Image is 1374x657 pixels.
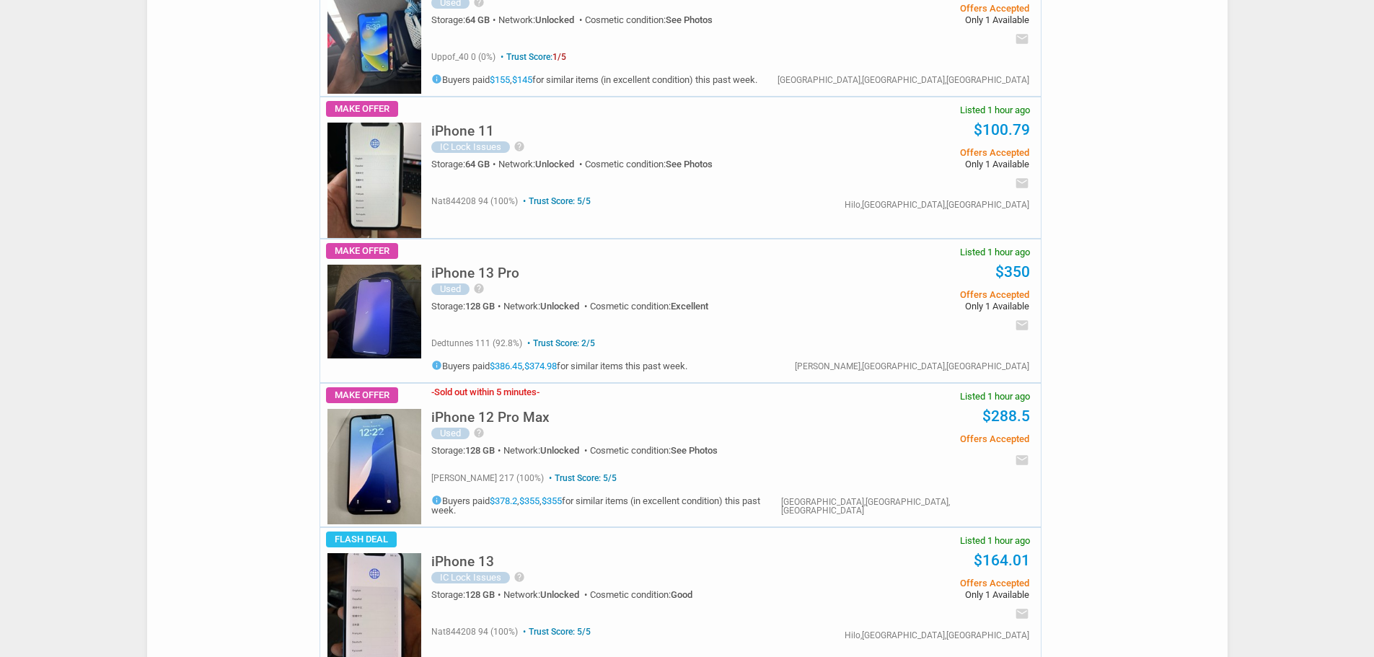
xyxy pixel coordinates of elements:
[845,631,1029,640] div: Hilo,[GEOGRAPHIC_DATA],[GEOGRAPHIC_DATA]
[431,446,503,455] div: Storage:
[327,123,421,238] img: s-l225.jpg
[431,15,498,25] div: Storage:
[995,263,1030,281] a: $350
[552,52,566,62] span: 1/5
[465,14,490,25] span: 64 GB
[666,159,713,169] span: See Photos
[431,266,519,280] h5: iPhone 13 Pro
[524,360,557,371] a: $374.98
[327,265,421,358] img: s-l225.jpg
[666,14,713,25] span: See Photos
[1015,453,1029,467] i: email
[671,589,692,600] span: Good
[465,301,495,312] span: 128 GB
[590,590,692,599] div: Cosmetic condition:
[431,495,442,506] i: info
[431,74,757,84] h5: Buyers paid , for similar items (in excellent condition) this past week.
[431,301,503,311] div: Storage:
[795,362,1029,371] div: [PERSON_NAME],[GEOGRAPHIC_DATA],[GEOGRAPHIC_DATA]
[431,338,522,348] span: dedtunnes 111 (92.8%)
[542,495,562,506] a: $355
[327,409,421,524] img: s-l225.jpg
[845,200,1029,209] div: Hilo,[GEOGRAPHIC_DATA],[GEOGRAPHIC_DATA]
[960,105,1030,115] span: Listed 1 hour ago
[811,4,1029,13] span: Offers Accepted
[431,74,442,84] i: info
[431,410,550,424] h5: iPhone 12 Pro Max
[974,121,1030,138] a: $100.79
[503,301,590,311] div: Network:
[514,571,525,583] i: help
[503,446,590,455] div: Network:
[778,76,1029,84] div: [GEOGRAPHIC_DATA],[GEOGRAPHIC_DATA],[GEOGRAPHIC_DATA]
[519,495,540,506] a: $355
[465,589,495,600] span: 128 GB
[520,196,591,206] span: Trust Score: 5/5
[431,124,494,138] h5: iPhone 11
[498,52,566,62] span: Trust Score:
[540,445,579,456] span: Unlocked
[1015,32,1029,46] i: email
[781,498,1029,515] div: [GEOGRAPHIC_DATA],[GEOGRAPHIC_DATA],[GEOGRAPHIC_DATA]
[540,589,579,600] span: Unlocked
[524,338,595,348] span: Trust Score: 2/5
[537,387,540,397] span: -
[431,360,687,371] h5: Buyers paid , for similar items this past week.
[974,552,1030,569] a: $164.01
[431,196,518,206] span: nat844208 94 (100%)
[431,360,442,371] i: info
[431,428,470,439] div: Used
[512,74,532,84] a: $145
[546,473,617,483] span: Trust Score: 5/5
[490,74,510,84] a: $155
[326,243,398,259] span: Make Offer
[671,445,718,456] span: See Photos
[431,127,494,138] a: iPhone 11
[326,387,398,403] span: Make Offer
[811,590,1029,599] span: Only 1 Available
[811,301,1029,311] span: Only 1 Available
[514,141,525,152] i: help
[490,495,517,506] a: $378.2
[671,301,708,312] span: Excellent
[1015,318,1029,332] i: email
[490,360,522,371] a: $386.45
[431,387,540,397] h3: Sold out within 5 minutes
[590,446,718,455] div: Cosmetic condition:
[535,14,574,25] span: Unlocked
[431,413,550,424] a: iPhone 12 Pro Max
[585,159,713,169] div: Cosmetic condition:
[431,495,781,515] h5: Buyers paid , , for similar items (in excellent condition) this past week.
[465,445,495,456] span: 128 GB
[960,247,1030,257] span: Listed 1 hour ago
[473,283,485,294] i: help
[473,427,485,438] i: help
[431,627,518,637] span: nat844208 94 (100%)
[431,473,544,483] span: [PERSON_NAME] 217 (100%)
[811,434,1029,444] span: Offers Accepted
[431,555,494,568] h5: iPhone 13
[520,627,591,637] span: Trust Score: 5/5
[465,159,490,169] span: 64 GB
[498,159,585,169] div: Network:
[498,15,585,25] div: Network:
[431,590,503,599] div: Storage:
[811,148,1029,157] span: Offers Accepted
[982,407,1030,425] a: $288.5
[811,159,1029,169] span: Only 1 Available
[431,283,470,295] div: Used
[585,15,713,25] div: Cosmetic condition:
[540,301,579,312] span: Unlocked
[960,536,1030,545] span: Listed 1 hour ago
[811,578,1029,588] span: Offers Accepted
[431,159,498,169] div: Storage:
[1015,607,1029,621] i: email
[503,590,590,599] div: Network:
[431,52,496,62] span: uppof_40 0 (0%)
[431,557,494,568] a: iPhone 13
[960,392,1030,401] span: Listed 1 hour ago
[811,15,1029,25] span: Only 1 Available
[431,572,510,583] div: IC Lock Issues
[431,269,519,280] a: iPhone 13 Pro
[326,101,398,117] span: Make Offer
